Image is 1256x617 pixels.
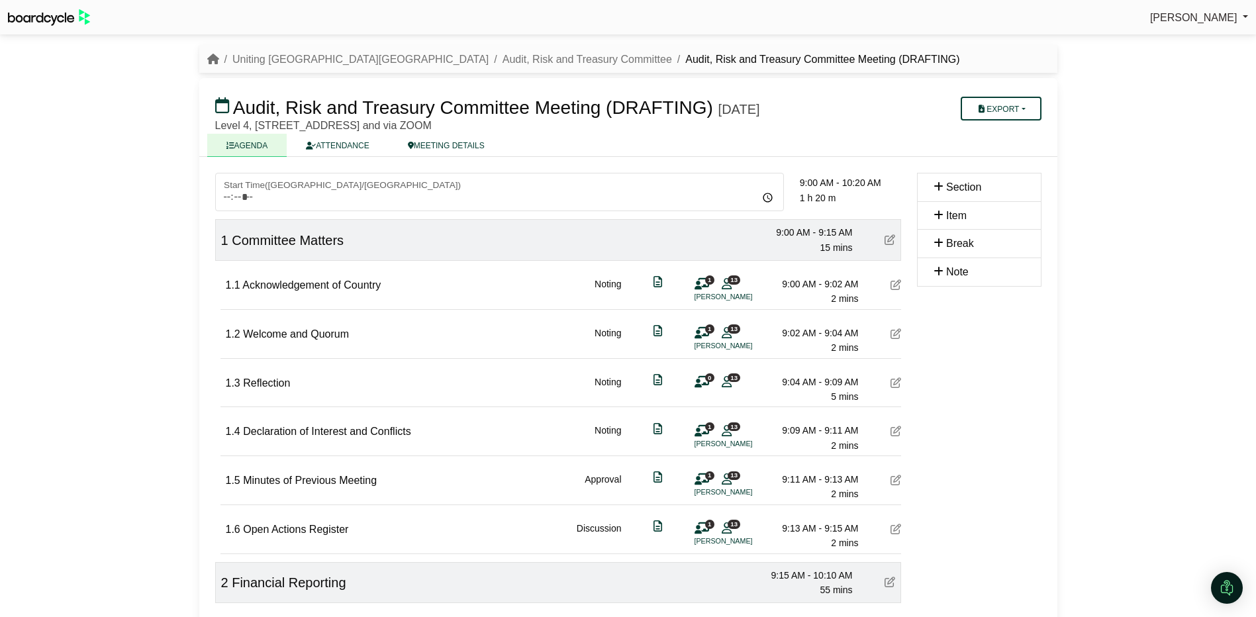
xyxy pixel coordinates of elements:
[226,426,240,437] span: 1.4
[1211,572,1243,604] div: Open Intercom Messenger
[226,475,240,486] span: 1.5
[243,377,290,389] span: Reflection
[831,293,858,304] span: 2 mins
[718,101,760,117] div: [DATE]
[831,391,858,402] span: 5 mins
[728,373,740,382] span: 13
[389,134,504,157] a: MEETING DETAILS
[243,475,377,486] span: Minutes of Previous Meeting
[695,438,794,450] li: [PERSON_NAME]
[226,377,240,389] span: 1.3
[595,326,621,356] div: Noting
[695,536,794,547] li: [PERSON_NAME]
[585,472,621,502] div: Approval
[766,277,859,291] div: 9:00 AM - 9:02 AM
[961,97,1041,120] button: Export
[243,524,348,535] span: Open Actions Register
[831,489,858,499] span: 2 mins
[946,210,967,221] span: Item
[207,134,287,157] a: AGENDA
[242,279,381,291] span: Acknowledgement of Country
[728,324,740,333] span: 13
[243,426,411,437] span: Declaration of Interest and Conflicts
[233,97,713,118] span: Audit, Risk and Treasury Committee Meeting (DRAFTING)
[728,275,740,284] span: 13
[1150,9,1248,26] a: [PERSON_NAME]
[766,521,859,536] div: 9:13 AM - 9:15 AM
[595,423,621,453] div: Noting
[705,471,714,480] span: 1
[946,266,969,277] span: Note
[820,242,852,253] span: 15 mins
[695,340,794,352] li: [PERSON_NAME]
[577,521,622,551] div: Discussion
[946,238,974,249] span: Break
[766,472,859,487] div: 9:11 AM - 9:13 AM
[705,324,714,333] span: 1
[760,568,853,583] div: 9:15 AM - 10:10 AM
[207,51,960,68] nav: breadcrumb
[232,233,344,248] span: Committee Matters
[766,326,859,340] div: 9:02 AM - 9:04 AM
[820,585,852,595] span: 55 mins
[695,487,794,498] li: [PERSON_NAME]
[760,225,853,240] div: 9:00 AM - 9:15 AM
[226,328,240,340] span: 1.2
[221,233,228,248] span: 1
[595,375,621,404] div: Noting
[766,423,859,438] div: 9:09 AM - 9:11 AM
[728,520,740,528] span: 13
[705,373,714,382] span: 0
[672,51,960,68] li: Audit, Risk and Treasury Committee Meeting (DRAFTING)
[243,328,349,340] span: Welcome and Quorum
[705,520,714,528] span: 1
[728,471,740,480] span: 13
[831,538,858,548] span: 2 mins
[1150,12,1237,23] span: [PERSON_NAME]
[221,575,228,590] span: 2
[287,134,388,157] a: ATTENDANCE
[705,275,714,284] span: 1
[232,575,346,590] span: Financial Reporting
[728,422,740,431] span: 13
[226,524,240,535] span: 1.6
[946,181,981,193] span: Section
[503,54,672,65] a: Audit, Risk and Treasury Committee
[766,375,859,389] div: 9:04 AM - 9:09 AM
[232,54,489,65] a: Uniting [GEOGRAPHIC_DATA][GEOGRAPHIC_DATA]
[695,291,794,303] li: [PERSON_NAME]
[705,422,714,431] span: 1
[8,9,90,26] img: BoardcycleBlackGreen-aaafeed430059cb809a45853b8cf6d952af9d84e6e89e1f1685b34bfd5cb7d64.svg
[215,120,432,131] span: Level 4, [STREET_ADDRESS] and via ZOOM
[800,175,901,190] div: 9:00 AM - 10:20 AM
[831,440,858,451] span: 2 mins
[595,277,621,307] div: Noting
[831,342,858,353] span: 2 mins
[226,279,240,291] span: 1.1
[800,193,836,203] span: 1 h 20 m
